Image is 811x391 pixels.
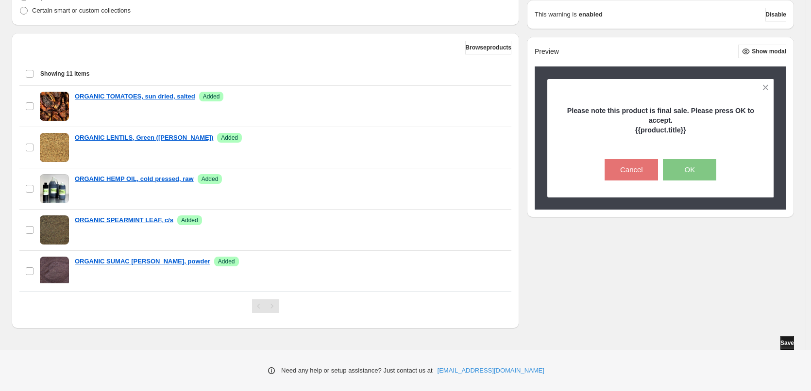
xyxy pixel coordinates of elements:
img: ORGANIC TOMATOES, sun dried, salted [40,92,69,121]
button: Cancel [605,159,658,180]
strong: {{product.title}} [635,126,686,134]
button: Show modal [738,45,786,58]
span: Show modal [752,48,786,55]
button: Save [780,336,794,350]
p: Certain smart or custom collections [32,6,131,16]
span: Save [780,339,794,347]
h2: Preview [535,48,559,56]
a: ORGANIC SUMAC [PERSON_NAME], powder [75,257,210,266]
img: ORGANIC SPEARMINT LEAF, c/s [40,215,69,244]
a: ORGANIC SPEARMINT LEAF, c/s [75,215,173,225]
span: Added [203,93,220,100]
p: This warning is [535,10,577,19]
button: Disable [765,8,786,21]
strong: enabled [579,10,603,19]
a: ORGANIC HEMP OIL, cold pressed, raw [75,174,194,184]
img: ORGANIC LENTILS, Green (Laird) [40,133,69,162]
nav: Pagination [252,299,279,313]
button: OK [663,159,716,180]
span: Added [218,258,235,265]
span: Showing 11 items [40,70,89,78]
a: [EMAIL_ADDRESS][DOMAIN_NAME] [438,366,544,375]
span: Added [202,175,219,183]
button: Browseproducts [465,41,511,54]
span: Browse products [465,44,511,51]
img: ORGANIC HEMP OIL, cold pressed, raw [40,174,69,203]
img: ORGANIC SUMAC BERRY, powder [40,257,69,286]
span: Disable [765,11,786,18]
strong: Please note this product is final sale. Please press OK to accept. [567,107,754,124]
span: Added [181,216,198,224]
span: Added [221,134,238,142]
a: ORGANIC TOMATOES, sun dried, salted [75,92,195,101]
a: ORGANIC LENTILS, Green ([PERSON_NAME]) [75,133,213,143]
